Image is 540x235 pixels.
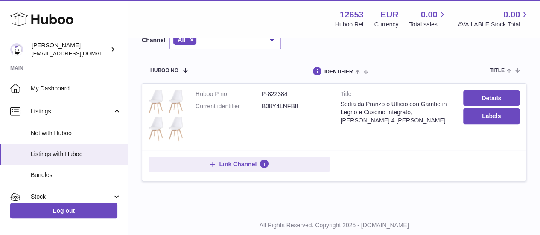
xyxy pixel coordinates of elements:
span: title [490,68,504,73]
span: Total sales [409,20,447,29]
div: [PERSON_NAME] [32,41,108,58]
span: 0.00 [421,9,438,20]
a: Details [463,90,520,106]
a: 0.00 Total sales [409,9,447,29]
span: identifier [324,69,353,75]
span: Bundles [31,171,121,179]
div: Currency [374,20,399,29]
div: Sedia da Pranzo o Ufficio con Gambe in Legno e Cuscino Integrato, [PERSON_NAME] 4 [PERSON_NAME] [341,100,451,125]
dt: Huboo P no [196,90,262,98]
strong: EUR [380,9,398,20]
dt: Current identifier [196,102,262,110]
span: All [178,36,185,43]
a: 0.00 AVAILABLE Stock Total [458,9,530,29]
p: All Rights Reserved. Copyright 2025 - [DOMAIN_NAME] [135,221,533,229]
span: AVAILABLE Stock Total [458,20,530,29]
span: Huboo no [150,68,178,73]
strong: Title [341,90,451,100]
dd: P-822384 [262,90,328,98]
label: Channel [142,36,165,44]
strong: 12653 [340,9,364,20]
button: Link Channel [149,157,330,172]
span: Stock [31,193,112,201]
span: [EMAIL_ADDRESS][DOMAIN_NAME] [32,50,126,57]
span: Not with Huboo [31,129,121,137]
span: Listings [31,107,112,116]
span: Listings with Huboo [31,150,121,158]
dd: B08Y4LNFB8 [262,102,328,110]
span: My Dashboard [31,84,121,93]
img: internalAdmin-12653@internal.huboo.com [10,43,23,56]
a: Log out [10,203,117,218]
button: Labels [463,108,520,124]
span: Link Channel [219,160,257,168]
span: 0.00 [503,9,520,20]
div: Huboo Ref [335,20,364,29]
img: Sedia da Pranzo o Ufficio con Gambe in Legno e Cuscino Integrato, Bianca 4 Pezzi [149,90,183,141]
